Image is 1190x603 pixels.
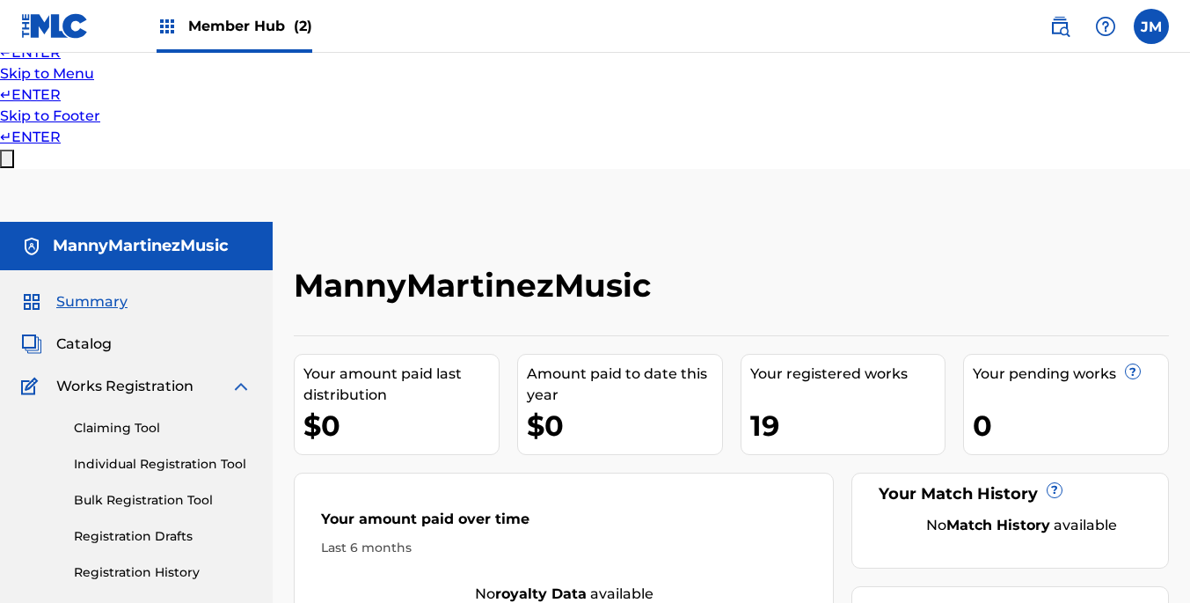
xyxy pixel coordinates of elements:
div: No available [896,515,1146,536]
a: SummarySummary [21,291,128,313]
span: Works Registration [56,376,193,397]
div: User Menu [1134,9,1169,44]
img: Top Rightsholders [157,16,178,37]
a: Registration Drafts [74,527,252,546]
img: search [1049,16,1070,37]
div: 0 [973,406,1168,445]
a: Individual Registration Tool [74,455,252,474]
iframe: Resource Center [1141,369,1190,511]
div: $0 [303,406,499,445]
div: Your Match History [874,482,1146,506]
a: CatalogCatalog [21,334,112,355]
strong: royalty data [495,585,587,602]
img: Catalog [21,334,42,355]
span: (2) [294,18,312,34]
img: MLC Logo [21,13,89,39]
img: help [1095,16,1116,37]
span: Catalog [56,334,112,355]
div: Amount paid to date this year [527,364,722,406]
h2: MannyMartinezMusic [294,266,660,305]
span: ? [1048,483,1062,497]
img: Accounts [21,236,42,257]
span: ? [1126,364,1140,379]
div: $0 [527,406,722,445]
a: Claiming Tool [74,419,252,438]
a: Public Search [1042,9,1077,44]
h5: MannyMartinezMusic [53,236,229,256]
div: 19 [750,406,945,445]
span: Member Hub [188,16,312,36]
div: Last 6 months [321,539,807,557]
div: Your pending works [973,364,1168,385]
div: Your registered works [750,364,945,385]
div: Your amount paid last distribution [303,364,499,406]
div: Help [1088,9,1123,44]
a: Bulk Registration Tool [74,491,252,510]
img: Summary [21,291,42,313]
div: Your amount paid over time [321,509,807,539]
span: Summary [56,291,128,313]
img: Works Registration [21,376,44,397]
a: Registration History [74,563,252,582]
img: expand [230,376,252,397]
strong: Match History [946,517,1050,533]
